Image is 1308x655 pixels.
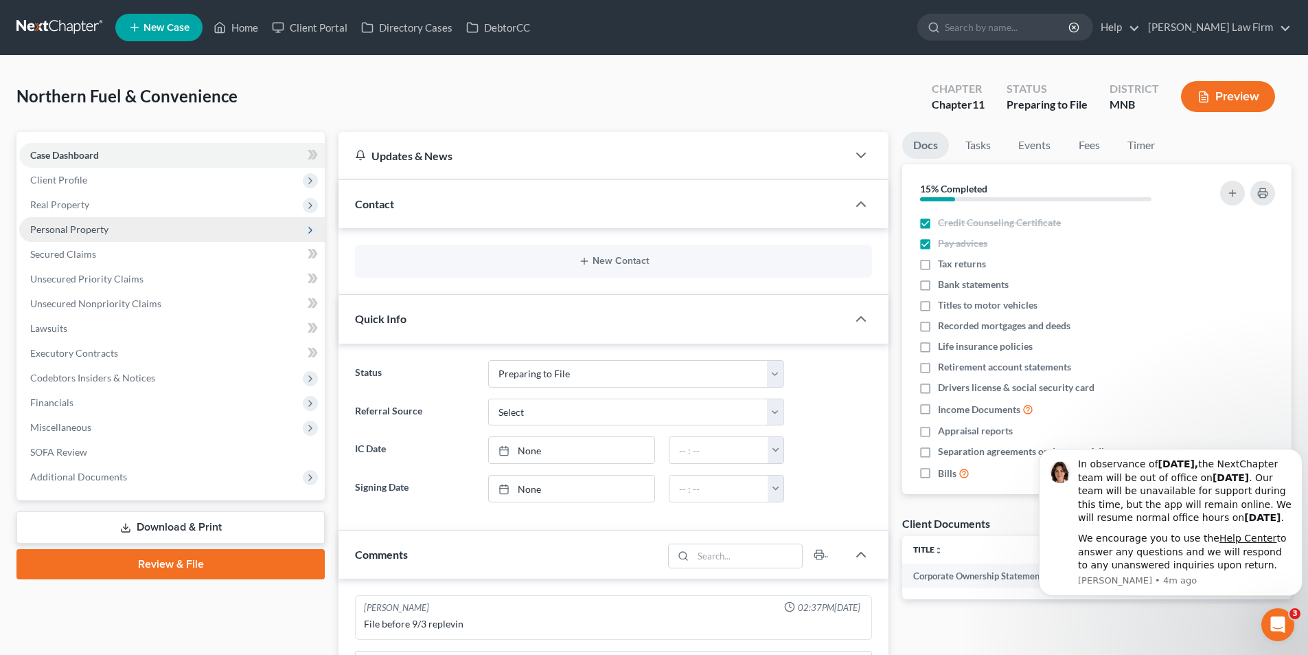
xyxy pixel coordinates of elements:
input: Search by name... [945,14,1070,40]
a: Fees [1067,132,1111,159]
span: Comments [355,548,408,561]
span: Codebtors Insiders & Notices [30,372,155,384]
a: Home [207,15,265,40]
div: Updates & News [355,148,831,163]
span: 02:37PM[DATE] [798,601,860,614]
a: Titleunfold_more [913,544,943,555]
span: SOFA Review [30,446,87,458]
div: Chapter [932,97,985,113]
span: Executory Contracts [30,347,118,359]
div: File before 9/3 replevin [364,617,863,631]
span: 3 [1289,608,1300,619]
span: Contact [355,197,394,210]
a: Client Portal [265,15,354,40]
span: Additional Documents [30,471,127,482]
a: Docs [902,132,949,159]
a: Tasks [954,132,1002,159]
span: 11 [972,98,985,111]
span: Real Property [30,199,89,210]
strong: 15% Completed [920,183,987,195]
a: Help [1094,15,1140,40]
span: Northern Fuel & Convenience [16,86,238,106]
span: Personal Property [30,223,108,235]
span: Lawsuits [30,322,67,334]
a: None [489,437,654,463]
a: Timer [1116,132,1166,159]
iframe: Intercom live chat [1261,608,1294,641]
a: Directory Cases [354,15,459,40]
label: Referral Source [348,399,481,426]
span: Separation agreements or decrees of divorces [938,445,1132,458]
span: Titles to motor vehicles [938,298,1037,312]
span: Client Profile [30,174,87,186]
td: Corporate Ownership Statement ([DATE]) [902,564,1097,588]
a: Case Dashboard [19,143,325,168]
a: DebtorCC [459,15,537,40]
span: Drivers license & social security card [938,381,1094,395]
div: Status [1007,81,1088,97]
div: Chapter [932,81,985,97]
a: Executory Contracts [19,341,325,366]
span: Bank statements [938,278,1009,291]
a: Events [1007,132,1062,159]
a: Unsecured Priority Claims [19,267,325,291]
span: Retirement account statements [938,360,1071,374]
div: [PERSON_NAME] [364,601,429,614]
input: -- : -- [669,476,768,502]
a: Lawsuits [19,316,325,341]
span: Unsecured Priority Claims [30,273,144,285]
span: Pay advices [938,236,987,250]
div: Client Documents [902,516,990,531]
a: [PERSON_NAME] Law Firm [1141,15,1291,40]
iframe: Intercom notifications message [1033,423,1308,604]
input: -- : -- [669,437,768,463]
a: Unsecured Nonpriority Claims [19,291,325,316]
span: Income Documents [938,403,1020,417]
label: Signing Date [348,475,481,502]
div: MNB [1110,97,1159,113]
a: None [489,476,654,502]
a: Download & Print [16,511,325,544]
span: Appraisal reports [938,424,1013,438]
span: Quick Info [355,312,406,325]
span: Bills [938,467,956,480]
span: Case Dashboard [30,149,99,161]
div: Preparing to File [1007,97,1088,113]
span: New Case [144,23,190,33]
a: Review & File [16,549,325,579]
label: Status [348,360,481,388]
input: Search... [693,544,803,568]
button: Preview [1181,81,1275,112]
span: Life insurance policies [938,340,1033,353]
span: Credit Counseling Certificate [938,216,1061,230]
span: Financials [30,397,73,408]
a: SOFA Review [19,440,325,465]
span: Unsecured Nonpriority Claims [30,298,161,309]
span: Recorded mortgages and deeds [938,319,1070,333]
span: Secured Claims [30,248,96,260]
span: Miscellaneous [30,421,91,433]
i: unfold_more [934,546,943,555]
span: Tax returns [938,257,986,271]
button: New Contact [366,256,861,267]
div: District [1110,81,1159,97]
a: Secured Claims [19,242,325,267]
label: IC Date [348,436,481,464]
